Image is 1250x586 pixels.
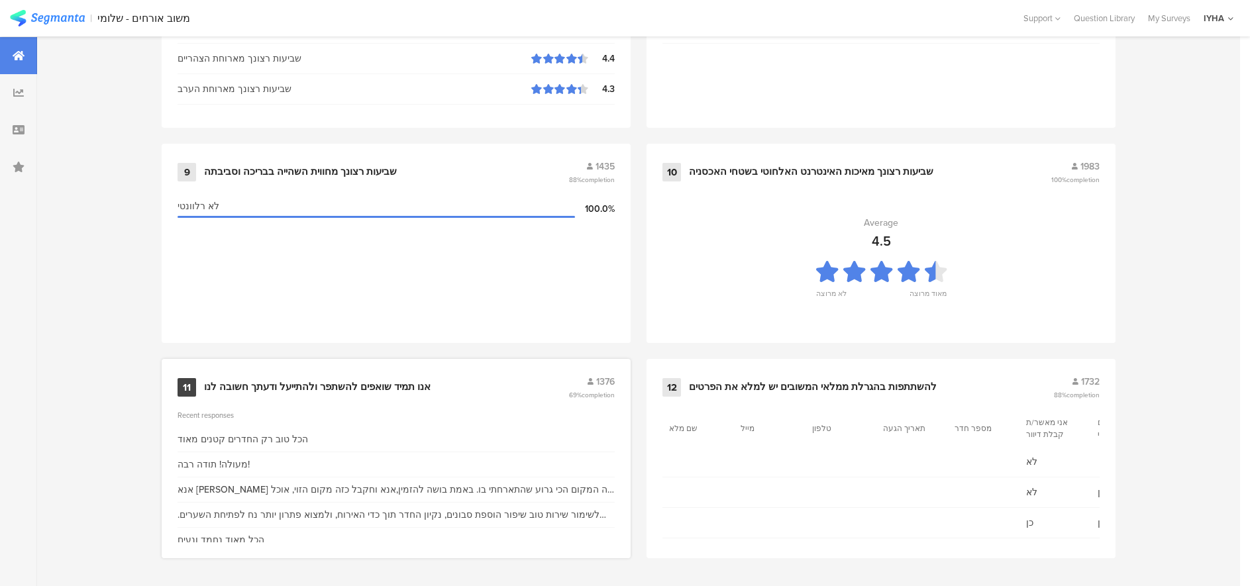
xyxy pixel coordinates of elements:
[575,202,615,216] div: 100.0%
[10,10,85,26] img: segmanta logo
[588,82,615,96] div: 4.3
[955,422,1014,434] section: מספר חדר
[1098,516,1156,530] span: כן
[662,163,681,181] div: 10
[178,410,615,420] div: Recent responses
[1067,12,1141,24] a: Question Library
[178,458,250,471] div: מעולה! תודה רבה!
[1067,390,1100,400] span: completion
[178,533,264,547] div: הכל מאוד נחמד ונעים
[1141,12,1197,24] a: My Surveys
[569,175,615,185] span: 88%
[1023,8,1061,28] div: Support
[1026,485,1084,499] span: לא
[1204,12,1224,24] div: IYHA
[178,199,219,213] span: לא רלוונטי
[596,375,615,389] span: 1376
[204,166,397,179] div: שביעות רצונך מחווית השהייה בבריכה וסביבתה
[1026,455,1084,469] span: לא
[588,52,615,66] div: 4.4
[1067,175,1100,185] span: completion
[97,12,190,24] div: משוב אורחים - שלומי
[689,381,937,394] div: להשתתפות בהגרלת ממלאי המשובים יש למלא את הפרטים
[582,390,615,400] span: completion
[178,378,196,397] div: 11
[689,166,933,179] div: שביעות רצונך מאיכות האינטרנט האלחוטי בשטחי האכסניה
[178,508,615,522] div: לשימור שירות טוב שיפור הוספת סבונים, נקיון החדר תוך כדי האירוח, ולמצוא פתרון יותר נח לפתיחת השערי...
[178,82,531,96] div: שביעות רצונך מארוחת הערב
[178,163,196,181] div: 9
[178,483,615,497] div: אנא [PERSON_NAME] זה המקום הכי גרוע שהתארחתי בו. באמת בושה להזמין,אנא וחקבל כזה מקום הזוי, אוכל מ...
[741,422,800,434] section: מייל
[1026,416,1086,440] section: אני מאשר/ת קבלת דיוור
[1081,375,1100,389] span: 1732
[596,160,615,173] span: 1435
[204,381,431,394] div: אנו תמיד שואפים להשתפר ולהתייעל ודעתך חשובה לנו
[669,422,729,434] section: שם מלא
[883,422,943,434] section: תאריך הגעה
[1051,175,1100,185] span: 100%
[872,231,891,251] div: 4.5
[864,216,898,230] div: Average
[178,432,308,446] div: הכל טוב רק החדרים קטנים מאוד
[662,378,681,397] div: 12
[90,11,92,26] div: |
[1080,160,1100,173] span: 1983
[812,422,872,434] section: טלפון
[569,390,615,400] span: 69%
[582,175,615,185] span: completion
[1098,416,1157,440] section: מאשר לפרסם את חוות דעתי במדיה
[178,52,531,66] div: שביעות רצונך מארוחת הצהריים
[1026,516,1084,530] span: כן
[816,288,847,307] div: לא מרוצה
[910,288,947,307] div: מאוד מרוצה
[1054,390,1100,400] span: 88%
[1098,485,1156,499] span: כן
